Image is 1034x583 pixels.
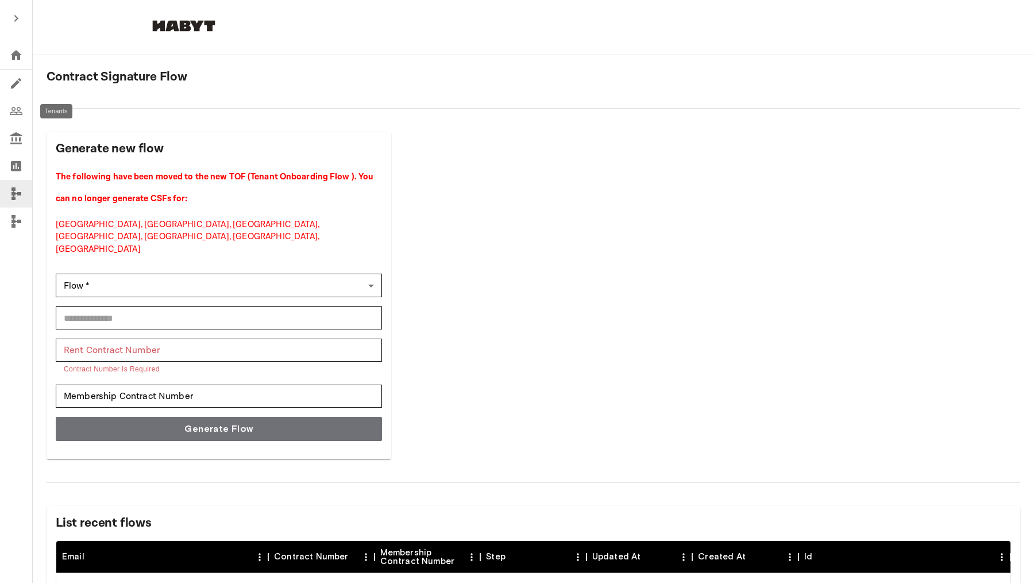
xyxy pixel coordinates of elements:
[798,541,1010,573] div: Id
[781,549,798,566] button: Menu
[251,549,268,566] button: Menu
[641,549,657,565] button: Sort
[506,549,522,565] button: Sort
[380,549,464,566] div: Membership Contract Number
[592,553,641,561] div: Updated At
[56,218,382,255] p: [GEOGRAPHIC_DATA], [GEOGRAPHIC_DATA], [GEOGRAPHIC_DATA], [GEOGRAPHIC_DATA], [GEOGRAPHIC_DATA], [G...
[375,541,481,573] div: Membership Contract Number
[486,553,506,561] div: Step
[62,553,84,561] div: Email
[675,549,692,566] button: Menu
[64,364,374,375] p: Contract Number is required
[746,549,762,565] button: Sort
[56,541,268,573] div: Email
[268,541,375,573] div: Contract Number
[56,141,382,157] h2: Generate new flow
[480,541,587,573] div: Step
[812,549,828,565] button: Sort
[149,20,218,32] img: Habyt
[84,549,101,565] button: Sort
[993,549,1010,566] button: Menu
[463,549,480,566] button: Menu
[56,166,382,209] h4: The following have been moved to the new TOF (Tenant Onboarding Flow ). You can no longer generat...
[357,549,375,566] button: Menu
[698,553,746,561] div: Created At
[40,104,72,118] div: Tenants
[274,553,348,561] div: Contract Number
[569,549,587,566] button: Menu
[56,515,1011,531] h2: List recent flows
[47,69,1020,85] h2: Contract Signature Flow
[804,553,812,561] div: Id
[692,541,798,573] div: Created At
[587,541,693,573] div: Updated At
